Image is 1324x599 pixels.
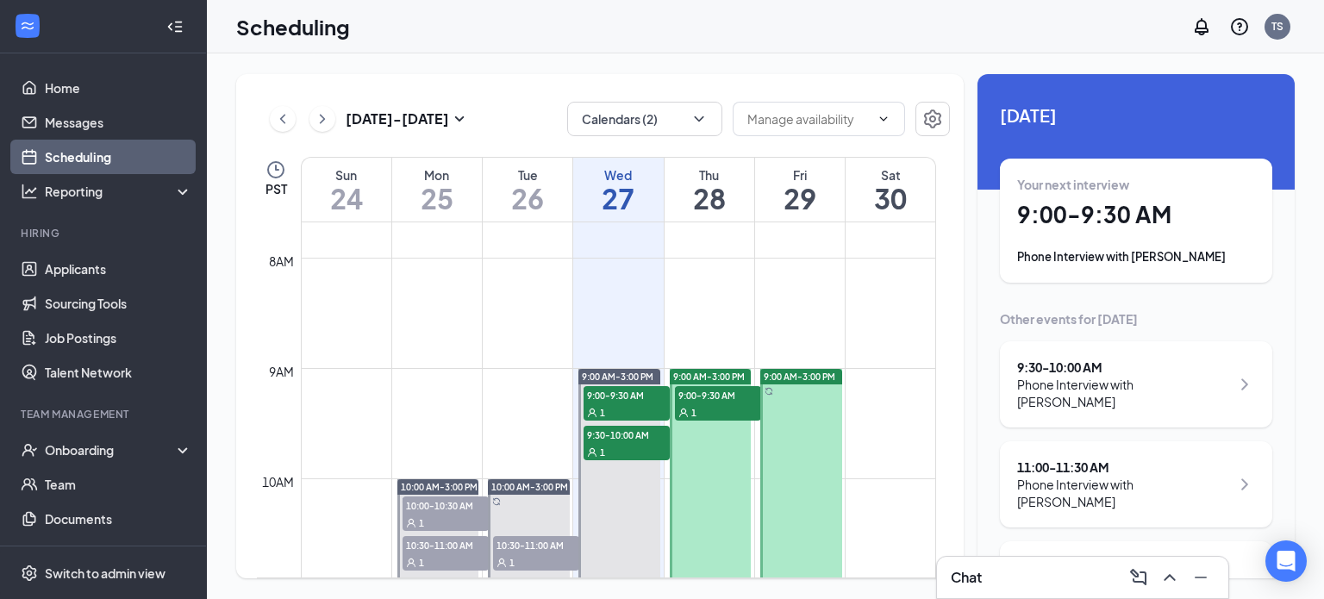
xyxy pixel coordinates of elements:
div: Switch to admin view [45,565,165,582]
span: 1 [419,557,424,569]
div: Your next interview [1017,176,1255,193]
svg: ChevronRight [1234,374,1255,395]
svg: User [406,558,416,568]
svg: ChevronLeft [274,109,291,129]
div: Wed [573,166,663,184]
div: Sat [846,166,935,184]
h1: 28 [665,184,754,213]
span: PST [265,180,287,197]
span: 10:00 AM-3:00 PM [401,481,478,493]
h1: 29 [755,184,845,213]
div: Phone Interview with [PERSON_NAME] [1017,476,1230,510]
svg: Collapse [166,18,184,35]
span: 9:00 AM-3:00 PM [673,371,745,383]
svg: ChevronRight [314,109,331,129]
div: Onboarding [45,441,178,459]
svg: UserCheck [21,441,38,459]
div: Phone Interview with [PERSON_NAME] [1017,248,1255,265]
button: ChevronUp [1156,564,1183,591]
h1: 24 [302,184,391,213]
a: August 30, 2025 [846,158,935,222]
svg: ChevronUp [1159,567,1180,588]
a: Surveys [45,536,192,571]
button: ComposeMessage [1125,564,1152,591]
div: Thu [665,166,754,184]
svg: ComposeMessage [1128,567,1149,588]
h3: Chat [951,568,982,587]
span: [DATE] [1000,102,1272,128]
div: Open Intercom Messenger [1265,540,1307,582]
svg: User [587,408,597,418]
div: Sun [302,166,391,184]
svg: ChevronRight [1234,574,1255,595]
a: Applicants [45,252,192,286]
span: 10:00-10:30 AM [403,496,489,514]
svg: Notifications [1191,16,1212,37]
span: 9:00-9:30 AM [675,386,761,403]
h1: 26 [483,184,572,213]
a: Sourcing Tools [45,286,192,321]
svg: Sync [765,387,773,396]
button: Minimize [1187,564,1215,591]
h1: 30 [846,184,935,213]
div: 9:30 - 10:00 AM [1017,359,1230,376]
svg: User [587,447,597,458]
a: Job Postings [45,321,192,355]
svg: Analysis [21,183,38,200]
svg: Settings [21,565,38,582]
div: 9am [265,362,297,381]
svg: User [496,558,507,568]
a: August 28, 2025 [665,158,754,222]
span: 1 [691,407,696,419]
a: August 29, 2025 [755,158,845,222]
span: 10:00 AM-3:00 PM [491,481,568,493]
button: Settings [915,102,950,136]
h1: Scheduling [236,12,350,41]
div: Fri [755,166,845,184]
button: ChevronLeft [270,106,296,132]
h1: 25 [392,184,482,213]
svg: ChevronDown [877,112,890,126]
a: August 24, 2025 [302,158,391,222]
svg: ChevronDown [690,110,708,128]
div: Team Management [21,407,189,421]
a: Home [45,71,192,105]
span: 9:00 AM-3:00 PM [582,371,653,383]
svg: Minimize [1190,567,1211,588]
div: 8am [265,252,297,271]
div: Hiring [21,226,189,240]
svg: Clock [265,159,286,180]
button: ChevronRight [309,106,335,132]
div: Phone Interview with [PERSON_NAME] [1017,376,1230,410]
a: August 26, 2025 [483,158,572,222]
span: 10:30-11:00 AM [493,536,579,553]
svg: Sync [492,497,501,506]
svg: User [406,518,416,528]
input: Manage availability [747,109,870,128]
span: 10:30-11:00 AM [403,536,489,553]
a: August 27, 2025 [573,158,663,222]
div: Tue [483,166,572,184]
svg: ChevronRight [1234,474,1255,495]
a: Scheduling [45,140,192,174]
div: Mon [392,166,482,184]
span: 1 [509,557,515,569]
div: Reporting [45,183,193,200]
div: 10am [259,472,297,491]
div: Other events for [DATE] [1000,310,1272,328]
div: 11:00 - 11:30 AM [1017,459,1230,476]
a: Talent Network [45,355,192,390]
svg: QuestionInfo [1229,16,1250,37]
span: 9:00 AM-3:00 PM [764,371,835,383]
svg: WorkstreamLogo [19,17,36,34]
h1: 27 [573,184,663,213]
svg: SmallChevronDown [449,109,470,129]
span: 9:30-10:00 AM [584,426,670,443]
button: Calendars (2)ChevronDown [567,102,722,136]
a: August 25, 2025 [392,158,482,222]
a: Team [45,467,192,502]
span: 1 [600,407,605,419]
h3: [DATE] - [DATE] [346,109,449,128]
div: TS [1271,19,1283,34]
